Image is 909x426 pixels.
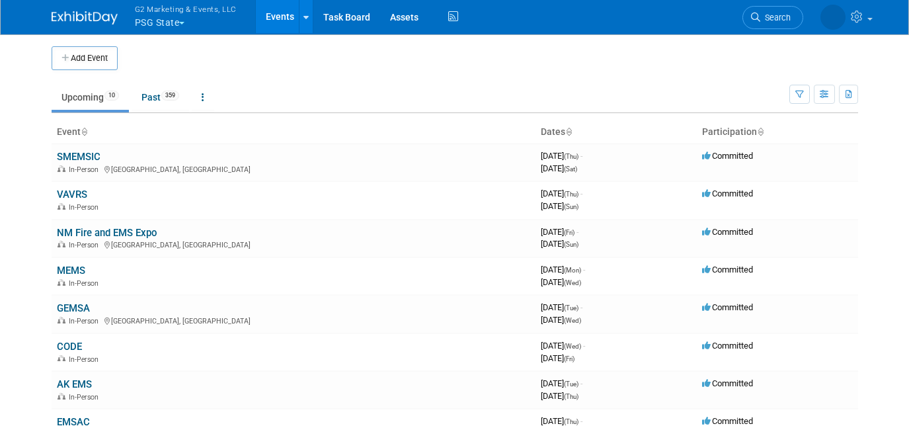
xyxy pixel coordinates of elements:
span: - [580,151,582,161]
a: NM Fire and EMS Expo [57,227,157,239]
div: [GEOGRAPHIC_DATA], [GEOGRAPHIC_DATA] [57,315,530,325]
img: In-Person Event [58,241,65,247]
span: [DATE] [541,189,582,198]
span: (Tue) [564,304,578,312]
span: - [580,378,582,388]
span: (Wed) [564,343,581,350]
span: (Sat) [564,165,577,173]
span: [DATE] [541,416,582,426]
span: Committed [702,227,753,237]
a: GEMSA [57,302,90,314]
span: [DATE] [541,353,574,363]
span: - [580,416,582,426]
img: In-Person Event [58,279,65,286]
a: Search [742,6,803,29]
span: [DATE] [541,341,585,351]
img: In-Person Event [58,393,65,400]
span: (Fri) [564,355,574,362]
span: Search [760,13,791,22]
span: In-Person [69,165,102,174]
span: [DATE] [541,265,585,275]
a: SMEMSIC [57,151,100,163]
span: (Thu) [564,191,578,198]
span: [DATE] [541,378,582,388]
span: - [580,189,582,198]
a: AK EMS [57,378,92,390]
img: In-Person Event [58,203,65,210]
span: In-Person [69,203,102,212]
span: (Tue) [564,380,578,388]
span: Committed [702,341,753,351]
span: - [580,302,582,312]
th: Participation [697,121,858,144]
th: Dates [535,121,697,144]
span: Committed [702,378,753,388]
img: In-Person Event [58,355,65,362]
span: In-Person [69,355,102,364]
span: G2 Marketing & Events, LLC [135,2,237,16]
span: [DATE] [541,163,577,173]
span: (Wed) [564,317,581,324]
span: (Sun) [564,203,578,210]
button: Add Event [52,46,118,70]
span: In-Person [69,393,102,402]
span: 10 [104,91,119,101]
span: Committed [702,189,753,198]
div: [GEOGRAPHIC_DATA], [GEOGRAPHIC_DATA] [57,163,530,174]
span: [DATE] [541,239,578,249]
div: [GEOGRAPHIC_DATA], [GEOGRAPHIC_DATA] [57,239,530,249]
span: In-Person [69,279,102,288]
span: [DATE] [541,277,581,287]
a: Sort by Start Date [565,126,572,137]
span: 359 [161,91,179,101]
span: (Sun) [564,241,578,248]
span: - [583,341,585,351]
span: Committed [702,265,753,275]
img: Laine Butler [820,5,846,30]
span: [DATE] [541,227,578,237]
span: (Fri) [564,229,574,236]
th: Event [52,121,535,144]
img: In-Person Event [58,165,65,172]
span: [DATE] [541,391,578,401]
a: Sort by Event Name [81,126,87,137]
span: (Thu) [564,153,578,160]
span: Committed [702,416,753,426]
a: MEMS [57,265,85,277]
span: Committed [702,302,753,312]
img: In-Person Event [58,317,65,323]
span: (Wed) [564,279,581,286]
span: (Mon) [564,267,581,274]
a: Sort by Participation Type [757,126,764,137]
span: (Thu) [564,418,578,425]
a: Upcoming10 [52,85,129,110]
a: VAVRS [57,189,87,200]
span: - [576,227,578,237]
span: (Thu) [564,393,578,400]
a: CODE [57,341,82,353]
span: [DATE] [541,151,582,161]
img: ExhibitDay [52,11,118,24]
span: [DATE] [541,315,581,325]
span: Committed [702,151,753,161]
span: [DATE] [541,201,578,211]
span: [DATE] [541,302,582,312]
a: Past359 [132,85,189,110]
span: - [583,265,585,275]
span: In-Person [69,241,102,249]
span: In-Person [69,317,102,325]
